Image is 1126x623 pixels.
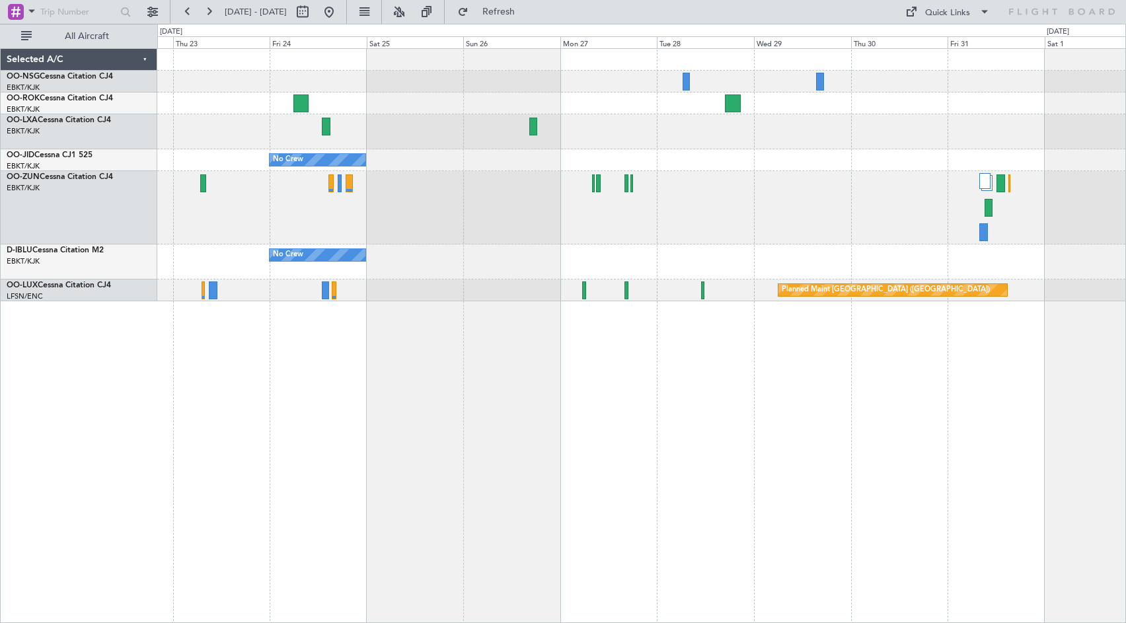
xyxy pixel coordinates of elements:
[7,104,40,114] a: EBKT/KJK
[7,151,34,159] span: OO-JID
[40,2,116,22] input: Trip Number
[7,83,40,92] a: EBKT/KJK
[270,36,367,48] div: Fri 24
[851,36,948,48] div: Thu 30
[273,245,303,265] div: No Crew
[7,94,40,102] span: OO-ROK
[7,126,40,136] a: EBKT/KJK
[15,26,143,47] button: All Aircraft
[160,26,182,38] div: [DATE]
[1047,26,1069,38] div: [DATE]
[7,246,32,254] span: D-IBLU
[899,1,996,22] button: Quick Links
[34,32,139,41] span: All Aircraft
[273,150,303,170] div: No Crew
[471,7,527,17] span: Refresh
[7,94,113,102] a: OO-ROKCessna Citation CJ4
[925,7,970,20] div: Quick Links
[225,6,287,18] span: [DATE] - [DATE]
[7,291,43,301] a: LFSN/ENC
[754,36,851,48] div: Wed 29
[7,151,93,159] a: OO-JIDCessna CJ1 525
[7,173,113,181] a: OO-ZUNCessna Citation CJ4
[7,173,40,181] span: OO-ZUN
[451,1,531,22] button: Refresh
[7,116,38,124] span: OO-LXA
[7,246,104,254] a: D-IBLUCessna Citation M2
[7,281,111,289] a: OO-LUXCessna Citation CJ4
[173,36,270,48] div: Thu 23
[7,73,40,81] span: OO-NSG
[7,116,111,124] a: OO-LXACessna Citation CJ4
[7,183,40,193] a: EBKT/KJK
[7,73,113,81] a: OO-NSGCessna Citation CJ4
[367,36,464,48] div: Sat 25
[782,280,990,300] div: Planned Maint [GEOGRAPHIC_DATA] ([GEOGRAPHIC_DATA])
[948,36,1045,48] div: Fri 31
[463,36,560,48] div: Sun 26
[7,281,38,289] span: OO-LUX
[560,36,657,48] div: Mon 27
[7,161,40,171] a: EBKT/KJK
[657,36,754,48] div: Tue 28
[7,256,40,266] a: EBKT/KJK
